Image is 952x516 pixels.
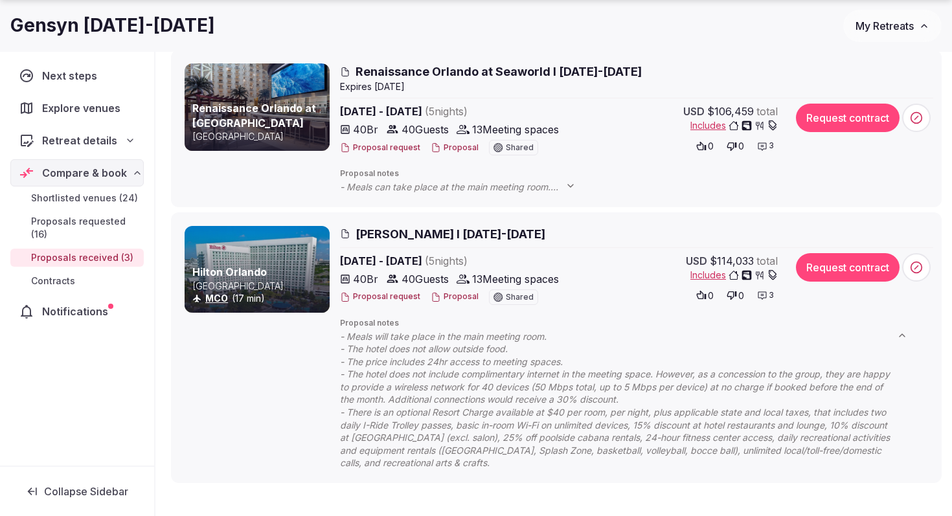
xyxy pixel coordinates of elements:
[340,168,933,179] span: Proposal notes
[10,477,144,506] button: Collapse Sidebar
[42,165,127,181] span: Compare & book
[356,226,545,242] span: [PERSON_NAME] I [DATE]-[DATE]
[710,253,754,269] span: $114,033
[340,181,589,194] span: - Meals can take place at the main meeting room. - The price includes 24hr access to meeting spaces.
[472,122,559,137] span: 13 Meeting spaces
[431,291,479,302] button: Proposal
[10,272,144,290] a: Contracts
[42,304,113,319] span: Notifications
[31,275,75,287] span: Contracts
[192,292,327,305] div: (17 min)
[723,137,748,155] button: 0
[205,292,228,305] button: MCO
[10,13,215,38] h1: Gensyn [DATE]-[DATE]
[472,271,559,287] span: 13 Meeting spaces
[31,215,139,241] span: Proposals requested (16)
[796,253,900,282] button: Request contract
[431,142,479,153] button: Proposal
[796,104,900,132] button: Request contract
[690,119,778,132] button: Includes
[10,249,144,267] a: Proposals received (3)
[738,140,744,153] span: 0
[340,253,568,269] span: [DATE] - [DATE]
[402,122,449,137] span: 40 Guests
[205,293,228,304] a: MCO
[708,140,714,153] span: 0
[340,330,920,470] span: - Meals will take place in the main meeting room. - The hotel does not allow outside food. - The ...
[769,140,774,151] span: 3
[683,104,705,119] span: USD
[856,19,914,32] span: My Retreats
[756,104,778,119] span: total
[10,212,144,243] a: Proposals requested (16)
[192,265,267,278] a: Hilton Orlando
[686,253,707,269] span: USD
[192,280,327,293] p: [GEOGRAPHIC_DATA]
[31,192,138,205] span: Shortlisted venues (24)
[690,269,778,282] button: Includes
[506,293,534,301] span: Shared
[340,104,568,119] span: [DATE] - [DATE]
[425,254,468,267] span: ( 5 night s )
[843,10,942,42] button: My Retreats
[42,68,102,84] span: Next steps
[707,104,754,119] span: $106,459
[425,105,468,118] span: ( 5 night s )
[340,291,420,302] button: Proposal request
[692,286,718,304] button: 0
[10,95,144,122] a: Explore venues
[402,271,449,287] span: 40 Guests
[10,189,144,207] a: Shortlisted venues (24)
[31,251,133,264] span: Proposals received (3)
[756,253,778,269] span: total
[340,318,933,329] span: Proposal notes
[340,142,420,153] button: Proposal request
[192,102,316,129] a: Renaissance Orlando at [GEOGRAPHIC_DATA]
[353,122,378,137] span: 40 Br
[42,100,126,116] span: Explore venues
[42,133,117,148] span: Retreat details
[708,289,714,302] span: 0
[356,63,642,80] span: Renaissance Orlando at Seaworld I [DATE]-[DATE]
[340,80,933,93] div: Expire s [DATE]
[738,289,744,302] span: 0
[692,137,718,155] button: 0
[10,62,144,89] a: Next steps
[723,286,748,304] button: 0
[44,485,128,498] span: Collapse Sidebar
[192,130,327,143] p: [GEOGRAPHIC_DATA]
[10,298,144,325] a: Notifications
[353,271,378,287] span: 40 Br
[506,144,534,151] span: Shared
[769,290,774,301] span: 3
